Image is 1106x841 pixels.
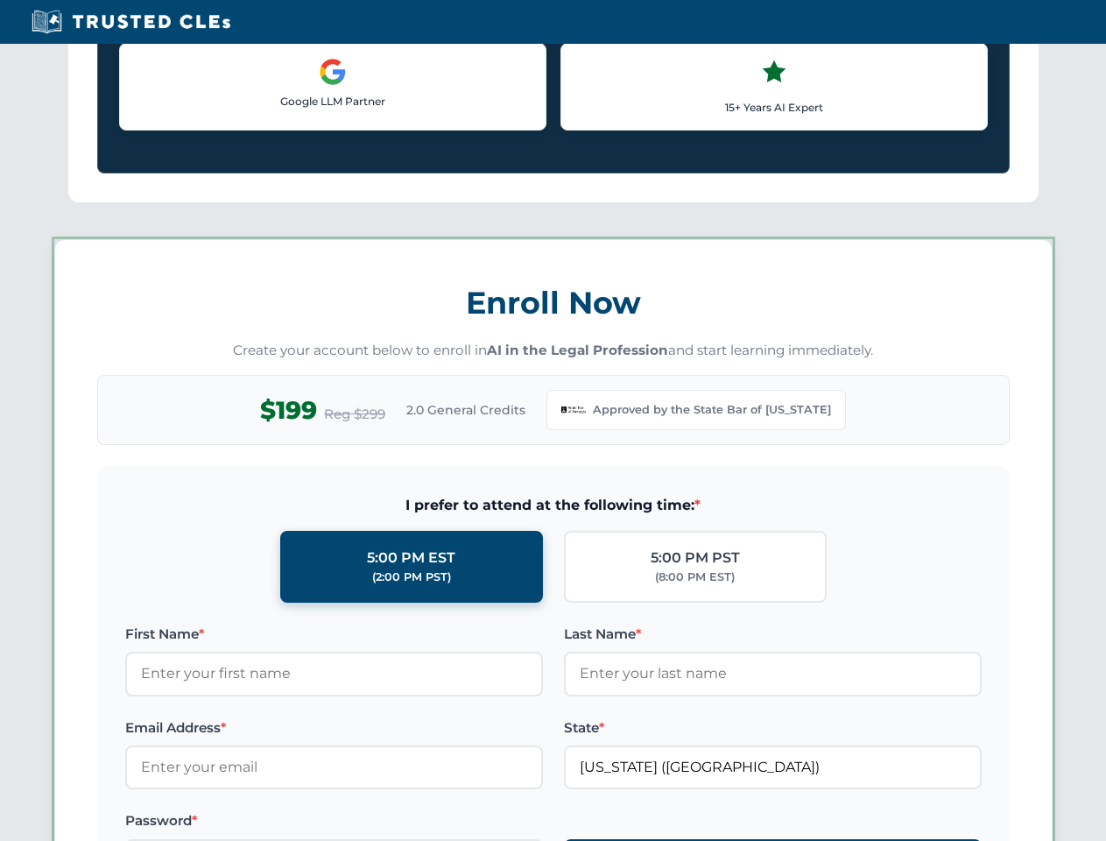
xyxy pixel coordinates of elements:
img: Google [319,58,347,86]
label: First Name [125,624,543,645]
input: Enter your email [125,746,543,789]
p: 15+ Years AI Expert [575,99,973,116]
strong: AI in the Legal Profession [487,342,668,358]
span: Approved by the State Bar of [US_STATE] [593,401,831,419]
div: (2:00 PM PST) [372,569,451,586]
label: Email Address [125,717,543,739]
span: 2.0 General Credits [406,400,525,420]
input: Enter your last name [564,652,982,696]
input: Enter your first name [125,652,543,696]
div: 5:00 PM PST [651,547,740,569]
img: Trusted CLEs [26,9,236,35]
span: $199 [260,391,317,430]
input: Georgia (GA) [564,746,982,789]
div: (8:00 PM EST) [655,569,735,586]
label: State [564,717,982,739]
h3: Enroll Now [97,275,1010,330]
span: Reg $299 [324,404,385,425]
p: Google LLM Partner [134,93,532,110]
div: 5:00 PM EST [367,547,455,569]
label: Password [125,810,543,831]
label: Last Name [564,624,982,645]
span: I prefer to attend at the following time: [125,494,982,517]
img: Georgia Bar [561,398,586,422]
p: Create your account below to enroll in and start learning immediately. [97,341,1010,361]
